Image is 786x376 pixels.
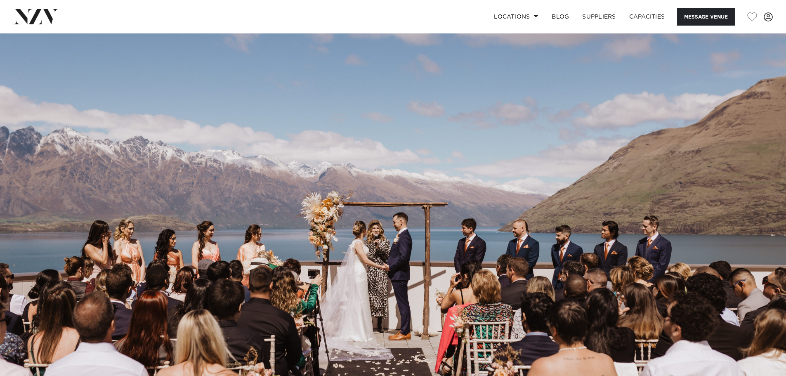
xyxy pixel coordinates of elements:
button: Message Venue [677,8,735,26]
a: Locations [487,8,545,26]
img: nzv-logo.png [13,9,58,24]
a: SUPPLIERS [576,8,622,26]
a: Capacities [623,8,672,26]
a: BLOG [545,8,576,26]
